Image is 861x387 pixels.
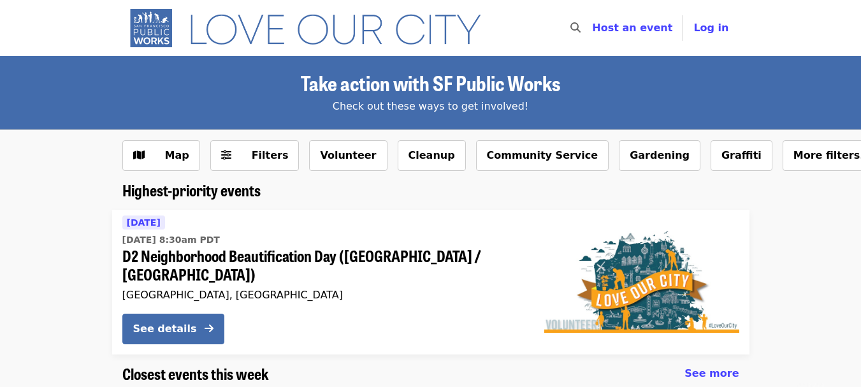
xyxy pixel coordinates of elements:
a: Host an event [592,22,672,34]
span: Log in [693,22,728,34]
span: Map [165,149,189,161]
a: Closest events this week [122,365,269,383]
span: Take action with SF Public Works [301,68,560,98]
div: [GEOGRAPHIC_DATA], [GEOGRAPHIC_DATA] [122,289,524,301]
span: Highest-priority events [122,179,261,201]
time: [DATE] 8:30am PDT [122,233,220,247]
div: See details [133,321,197,337]
button: Log in [683,15,739,41]
button: Graffiti [711,140,772,171]
a: See more [684,366,739,381]
div: Closest events this week [112,365,749,383]
span: Closest events this week [122,362,269,384]
span: [DATE] [127,217,161,228]
span: Filters [252,149,289,161]
span: See more [684,367,739,379]
button: Filters (0 selected) [210,140,300,171]
i: map icon [133,149,145,161]
img: D2 Neighborhood Beautification Day (Russian Hill / Fillmore) organized by SF Public Works [544,231,739,333]
button: Cleanup [398,140,466,171]
input: Search [588,13,598,43]
img: SF Public Works - Home [122,8,500,48]
a: See details for "D2 Neighborhood Beautification Day (Russian Hill / Fillmore)" [112,210,749,354]
button: See details [122,314,224,344]
button: Gardening [619,140,700,171]
button: Volunteer [309,140,387,171]
i: search icon [570,22,581,34]
div: Check out these ways to get involved! [122,99,739,114]
i: arrow-right icon [205,323,213,335]
i: sliders-h icon [221,149,231,161]
button: Community Service [476,140,609,171]
button: Show map view [122,140,200,171]
span: D2 Neighborhood Beautification Day ([GEOGRAPHIC_DATA] / [GEOGRAPHIC_DATA]) [122,247,524,284]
